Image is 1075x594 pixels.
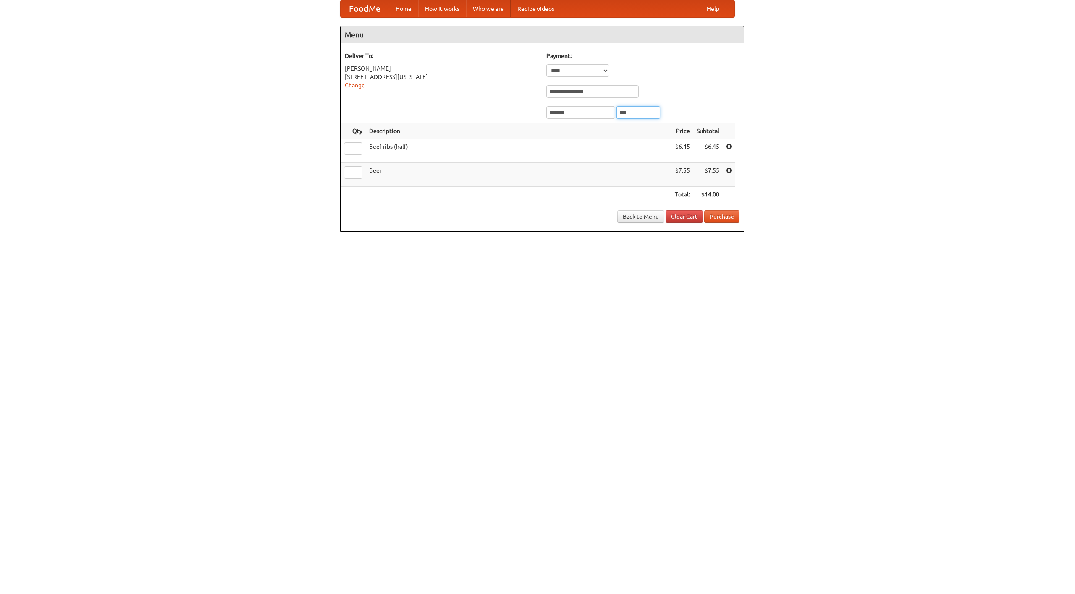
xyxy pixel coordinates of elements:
[345,64,538,73] div: [PERSON_NAME]
[671,163,693,187] td: $7.55
[693,163,723,187] td: $7.55
[704,210,739,223] button: Purchase
[700,0,726,17] a: Help
[418,0,466,17] a: How it works
[693,139,723,163] td: $6.45
[389,0,418,17] a: Home
[466,0,511,17] a: Who we are
[345,52,538,60] h5: Deliver To:
[671,123,693,139] th: Price
[366,123,671,139] th: Description
[671,187,693,202] th: Total:
[693,187,723,202] th: $14.00
[345,73,538,81] div: [STREET_ADDRESS][US_STATE]
[341,0,389,17] a: FoodMe
[671,139,693,163] td: $6.45
[366,163,671,187] td: Beer
[345,82,365,89] a: Change
[511,0,561,17] a: Recipe videos
[366,139,671,163] td: Beef ribs (half)
[693,123,723,139] th: Subtotal
[617,210,664,223] a: Back to Menu
[666,210,703,223] a: Clear Cart
[546,52,739,60] h5: Payment:
[341,123,366,139] th: Qty
[341,26,744,43] h4: Menu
